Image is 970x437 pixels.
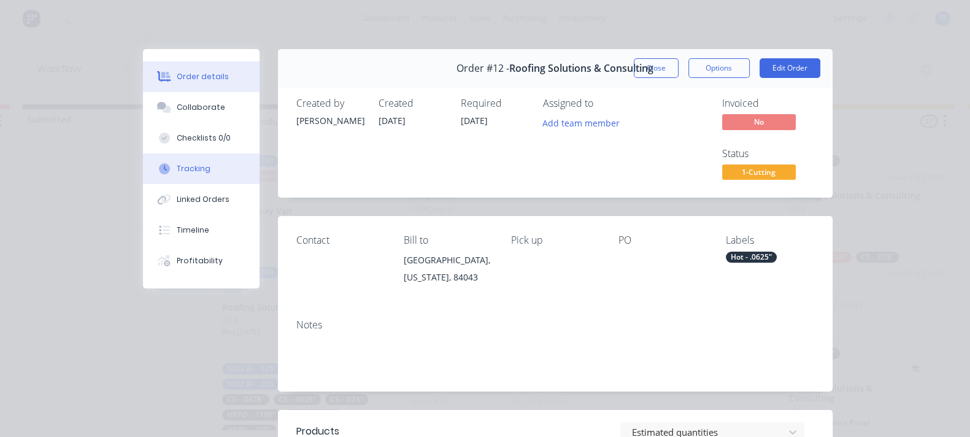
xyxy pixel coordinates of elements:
button: Add team member [536,114,626,131]
button: Collaborate [143,92,260,123]
button: Order details [143,61,260,92]
div: Collaborate [177,102,225,113]
button: Edit Order [760,58,820,78]
div: PO [618,234,706,246]
div: Assigned to [543,98,666,109]
span: No [722,114,796,130]
button: 1-Cutting [722,164,796,183]
div: Bill to [404,234,491,246]
div: Pick up [511,234,599,246]
button: Add team member [543,114,626,131]
div: Checklists 0/0 [177,133,231,144]
div: [GEOGRAPHIC_DATA], [US_STATE], 84043 [404,252,491,291]
button: Checklists 0/0 [143,123,260,153]
div: Timeline [177,225,209,236]
span: 1-Cutting [722,164,796,180]
div: Labels [726,234,814,246]
div: Invoiced [722,98,814,109]
span: Order #12 - [456,63,509,74]
button: Timeline [143,215,260,246]
div: Tracking [177,163,210,174]
div: [PERSON_NAME] [296,114,364,127]
div: Created by [296,98,364,109]
div: Linked Orders [177,194,229,205]
div: Profitability [177,255,223,266]
div: Order details [177,71,229,82]
span: [DATE] [461,115,488,126]
div: Status [722,148,814,160]
span: [DATE] [379,115,406,126]
button: Close [634,58,679,78]
div: Required [461,98,528,109]
div: Notes [296,319,814,331]
div: Contact [296,234,384,246]
button: Options [688,58,750,78]
span: Roofing Solutions & Consulting [509,63,653,74]
button: Linked Orders [143,184,260,215]
div: [GEOGRAPHIC_DATA], [US_STATE], 84043 [404,252,491,286]
button: Tracking [143,153,260,184]
div: Created [379,98,446,109]
div: Hot - .0625" [726,252,777,263]
button: Profitability [143,246,260,276]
